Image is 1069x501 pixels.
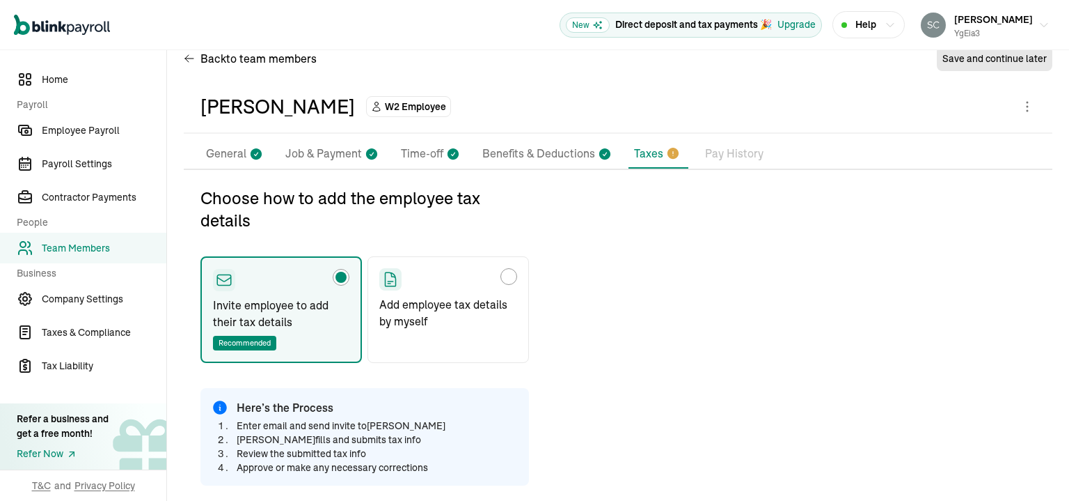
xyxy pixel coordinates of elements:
button: Upgrade [777,17,816,32]
p: Direct deposit and tax payments 🎉 [615,17,772,32]
div: YgEia3 [954,27,1033,40]
span: Help [855,17,876,32]
span: [PERSON_NAME] [954,13,1033,26]
button: Help [832,11,905,38]
span: New [566,17,610,33]
nav: Global [14,5,110,45]
iframe: Chat Widget [837,350,1069,501]
button: [PERSON_NAME]YgEia3 [915,8,1055,43]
